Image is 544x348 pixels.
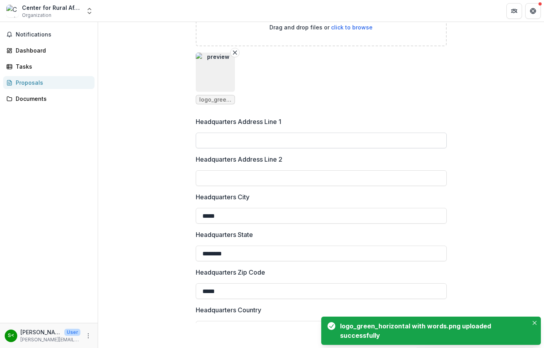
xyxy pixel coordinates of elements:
p: [PERSON_NAME][EMAIL_ADDRESS][DOMAIN_NAME] [20,336,80,343]
button: Open entity switcher [84,3,95,19]
img: preview [196,53,235,92]
p: Headquarters Address Line 1 [196,117,281,126]
p: Headquarters Address Line 2 [196,155,282,164]
p: User [64,329,80,336]
button: Partners [506,3,522,19]
p: [PERSON_NAME] <[PERSON_NAME][EMAIL_ADDRESS][DOMAIN_NAME]> [20,328,61,336]
div: Center for Rural Affairs [22,4,81,12]
a: Tasks [3,60,95,73]
button: Remove File [230,48,240,57]
span: Notifications [16,31,91,38]
button: More [84,331,93,341]
div: Proposals [16,78,88,87]
a: Dashboard [3,44,95,57]
div: Documents [16,95,88,103]
div: Tasks [16,62,88,71]
div: logo_green_horizontal with words.png uploaded successfully [340,321,525,340]
button: Get Help [525,3,541,19]
div: Sarah Smith <sarahs@cfra.org> [8,333,14,338]
div: Notifications-bottom-right [318,313,544,348]
p: Headquarters Zip Code [196,268,265,277]
span: Organization [22,12,51,19]
span: logo_green_horizontal with words.png [199,97,231,103]
p: Drag and drop files or [269,23,373,31]
p: Headquarters Country [196,305,261,315]
p: Headquarters State [196,230,253,239]
img: Center for Rural Affairs [6,5,19,17]
button: Notifications [3,28,95,41]
button: Close [530,318,539,328]
span: click to browse [331,24,373,31]
a: Proposals [3,76,95,89]
p: Headquarters City [196,192,249,202]
div: Remove Filepreviewlogo_green_horizontal with words.png [196,53,235,104]
div: Dashboard [16,46,88,55]
a: Documents [3,92,95,105]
